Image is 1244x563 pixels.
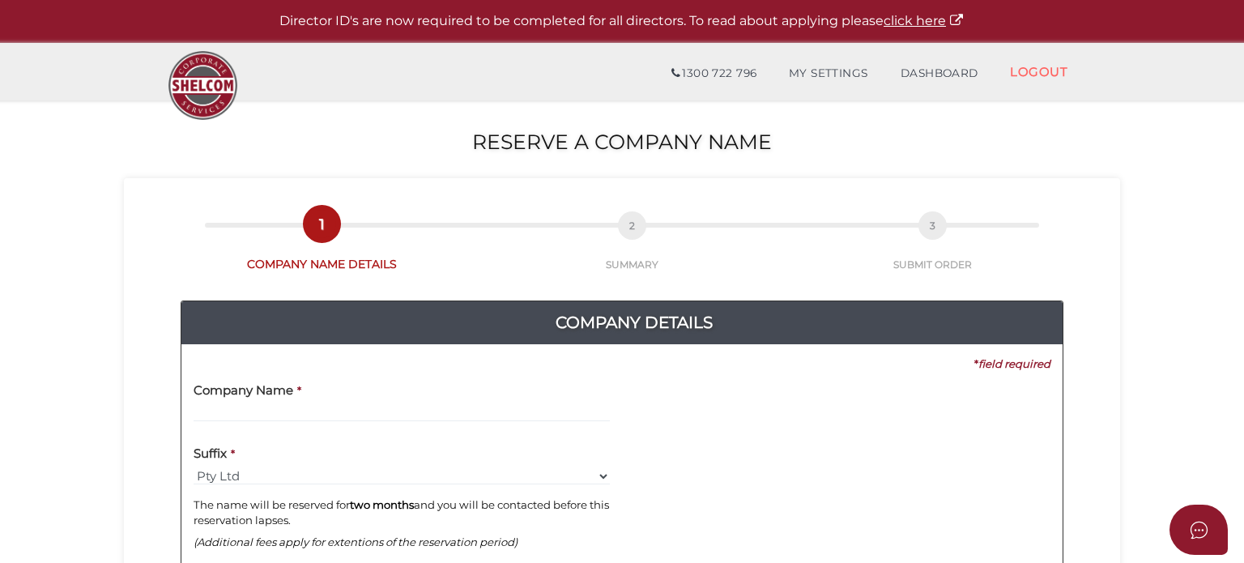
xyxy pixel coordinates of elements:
[40,12,1204,31] p: Director ID's are now required to be completed for all directors. To read about applying please
[884,58,995,90] a: DASHBOARD
[194,309,1075,335] h4: Company Details
[918,211,947,240] span: 3
[978,357,1050,370] i: field required
[164,228,479,272] a: 1COMPANY NAME DETAILS
[194,384,293,398] h4: Company Name
[308,210,336,238] span: 1
[1169,505,1228,555] button: Open asap
[350,498,414,511] b: two months
[194,535,518,548] i: (Additional fees apply for extentions of the reservation period)
[479,229,786,271] a: 2SUMMARY
[194,447,227,461] h4: Suffix
[994,55,1084,88] a: LOGOUT
[786,229,1080,271] a: 3SUBMIT ORDER
[773,58,884,90] a: MY SETTINGS
[884,13,965,28] a: click here
[160,43,245,128] img: Logo
[618,211,646,240] span: 2
[655,58,773,90] a: 1300 722 796
[194,497,634,528] p: The name will be reserved for and you will be contacted before this reservation lapses.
